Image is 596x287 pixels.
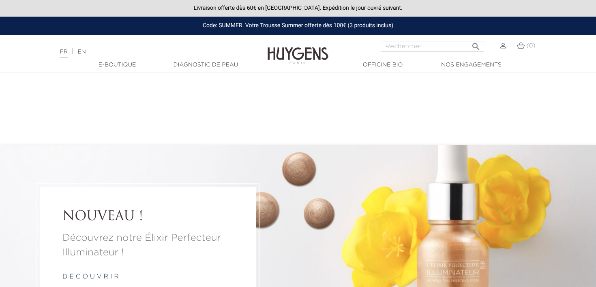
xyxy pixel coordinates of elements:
button:  [469,39,483,49]
div: | [56,47,242,57]
a: Découvrez notre Élixir Perfecteur Illuminateur ! [62,231,234,260]
a: EN [77,49,86,55]
span: (0) [526,43,535,49]
a: E-Boutique [77,61,158,69]
input: Rechercher [381,41,484,51]
a: d é c o u v r i r [62,274,119,280]
img: Huygens [268,34,328,65]
a: Officine Bio [342,61,423,69]
i:  [471,39,481,49]
a: NOUVEAU ! [62,209,234,225]
a: Nos engagements [431,61,512,69]
a: FR [60,49,67,58]
a: Diagnostic de peau [165,61,246,69]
